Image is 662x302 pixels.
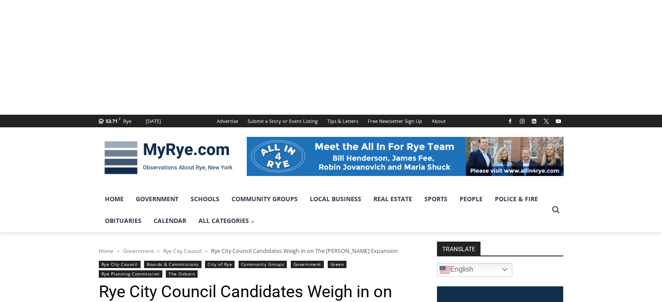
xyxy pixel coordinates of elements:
a: X [541,116,551,126]
a: Linkedin [529,116,539,126]
nav: Primary Navigation [99,188,548,232]
span: > [117,248,120,254]
a: Local Business [304,188,367,210]
a: Community Groups [225,188,304,210]
a: About [427,115,450,127]
a: City of Rye [205,261,235,268]
a: People [454,188,489,210]
a: Government [123,247,154,255]
a: Green [328,261,347,268]
span: > [205,248,208,254]
a: English [437,263,512,277]
img: All in for Rye [247,137,564,176]
nav: Breadcrumbs [99,246,414,255]
a: YouTube [553,116,564,126]
a: Rye City Council [163,247,202,255]
a: Tips & Letters [323,115,363,127]
img: MyRye.com [99,135,238,180]
a: Instagram [517,116,528,126]
nav: Secondary Navigation [212,115,450,127]
div: [DATE] [146,117,161,125]
a: Sports [418,188,454,210]
div: Rye [123,117,131,125]
a: Obituaries [99,210,148,232]
span: F [119,116,121,121]
button: View Search Form [548,202,564,218]
img: en [440,265,450,275]
a: Schools [185,188,225,210]
a: All Categories [192,210,261,232]
strong: TRANSLATE [437,242,481,256]
span: All Categories [198,216,255,226]
span: 53.71 [106,118,118,124]
span: Rye City Council Candidates Weigh in on The [PERSON_NAME] Expansion [211,247,398,255]
a: Home [99,188,130,210]
a: Calendar [148,210,192,232]
a: Government [291,261,324,268]
a: Facebook [505,116,515,126]
a: Government [130,188,185,210]
a: Rye City Council [99,261,141,268]
a: Submit a Story or Event Listing [243,115,323,127]
a: Advertise [212,115,243,127]
a: Police & Fire [489,188,544,210]
a: Free Newsletter Sign Up [363,115,427,127]
a: Rye Planning Commission [99,270,162,278]
a: Real Estate [367,188,418,210]
a: Boards & Commissions [144,261,202,268]
span: > [157,248,160,254]
a: The Osborn [166,270,198,278]
a: Community Groups [239,261,287,268]
a: Home [99,247,114,255]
